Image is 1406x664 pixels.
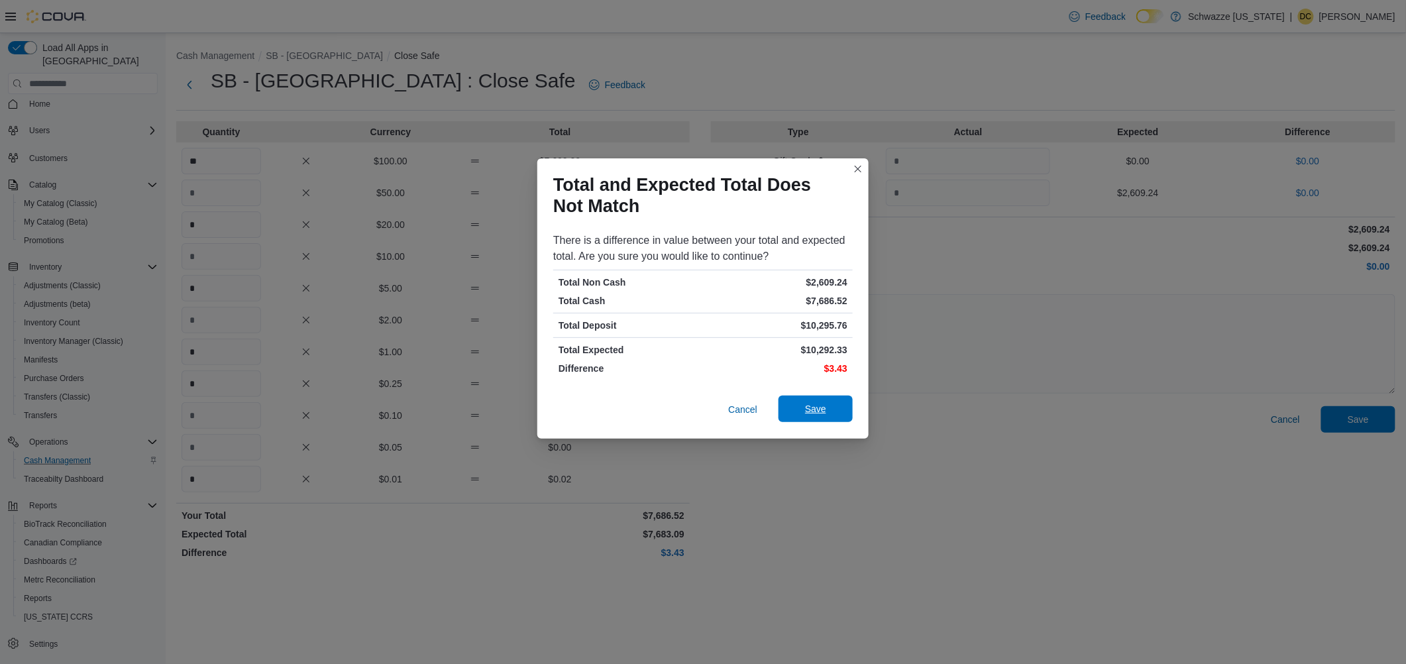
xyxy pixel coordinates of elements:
h1: Total and Expected Total Does Not Match [553,174,842,217]
span: Cancel [728,403,757,416]
p: Total Cash [559,294,700,307]
div: There is a difference in value between your total and expected total. Are you sure you would like... [553,233,853,264]
p: $7,686.52 [706,294,847,307]
button: Cancel [723,396,763,423]
p: Total Expected [559,343,700,357]
button: Closes this modal window [850,161,866,177]
p: $3.43 [706,362,847,375]
span: Save [805,402,826,415]
p: Difference [559,362,700,375]
p: Total Non Cash [559,276,700,289]
p: $10,295.76 [706,319,847,332]
p: $10,292.33 [706,343,847,357]
button: Save [779,396,853,422]
p: Total Deposit [559,319,700,332]
p: $2,609.24 [706,276,847,289]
